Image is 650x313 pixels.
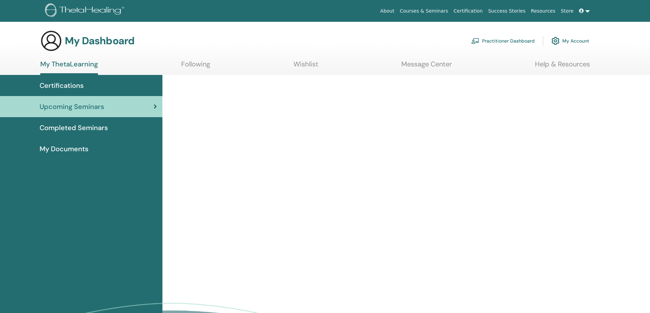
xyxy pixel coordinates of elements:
a: Store [558,5,576,17]
a: Certification [451,5,485,17]
a: Resources [528,5,558,17]
span: Completed Seminars [40,123,108,133]
span: My Documents [40,144,88,154]
img: chalkboard-teacher.svg [471,38,479,44]
a: Practitioner Dashboard [471,33,535,48]
a: My Account [551,33,589,48]
span: Certifications [40,80,84,91]
h3: My Dashboard [65,35,134,47]
a: Success Stories [486,5,528,17]
a: Help & Resources [535,60,590,73]
span: Upcoming Seminars [40,101,104,112]
img: generic-user-icon.jpg [40,30,62,52]
a: Wishlist [293,60,318,73]
a: Message Center [401,60,452,73]
img: logo.png [45,3,127,19]
a: About [377,5,397,17]
a: Following [181,60,210,73]
a: My ThetaLearning [40,60,98,75]
a: Courses & Seminars [397,5,451,17]
img: cog.svg [551,35,560,47]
